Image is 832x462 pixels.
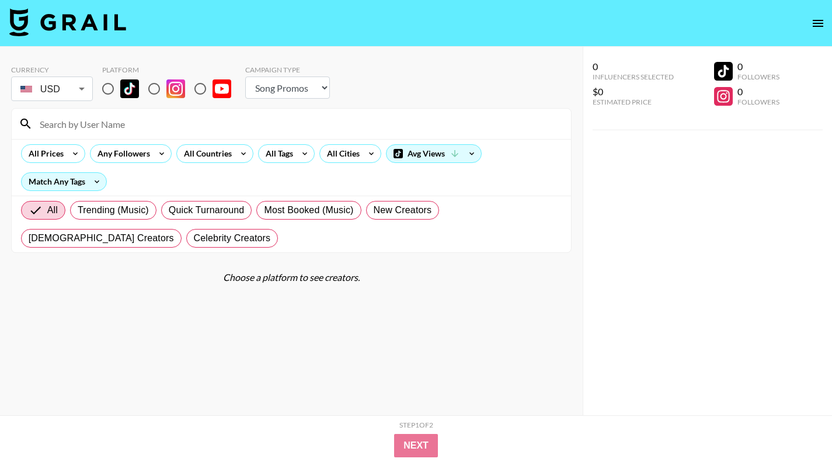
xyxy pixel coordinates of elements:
[593,86,674,98] div: $0
[120,79,139,98] img: TikTok
[245,65,330,74] div: Campaign Type
[194,231,271,245] span: Celebrity Creators
[169,203,245,217] span: Quick Turnaround
[374,203,432,217] span: New Creators
[264,203,353,217] span: Most Booked (Music)
[33,114,564,133] input: Search by User Name
[320,145,362,162] div: All Cities
[593,72,674,81] div: Influencers Selected
[774,404,818,448] iframe: Drift Widget Chat Controller
[47,203,58,217] span: All
[13,79,90,99] div: USD
[737,72,779,81] div: Followers
[399,421,433,429] div: Step 1 of 2
[806,12,830,35] button: open drawer
[737,98,779,106] div: Followers
[11,272,572,283] div: Choose a platform to see creators.
[593,61,674,72] div: 0
[593,98,674,106] div: Estimated Price
[213,79,231,98] img: YouTube
[166,79,185,98] img: Instagram
[394,434,438,457] button: Next
[11,65,93,74] div: Currency
[78,203,149,217] span: Trending (Music)
[9,8,126,36] img: Grail Talent
[102,65,241,74] div: Platform
[22,145,66,162] div: All Prices
[22,173,106,190] div: Match Any Tags
[737,86,779,98] div: 0
[737,61,779,72] div: 0
[259,145,295,162] div: All Tags
[387,145,481,162] div: Avg Views
[29,231,174,245] span: [DEMOGRAPHIC_DATA] Creators
[177,145,234,162] div: All Countries
[90,145,152,162] div: Any Followers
